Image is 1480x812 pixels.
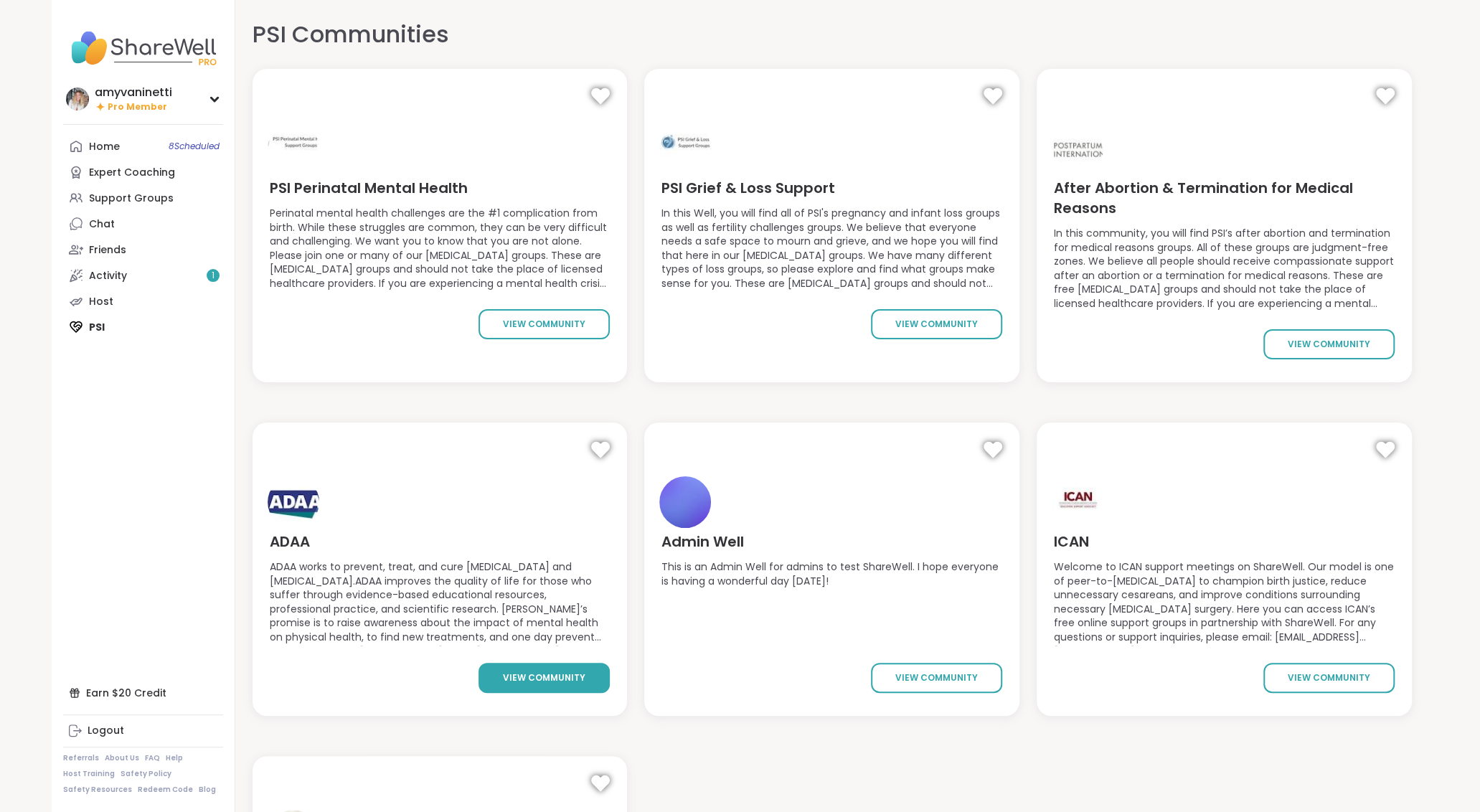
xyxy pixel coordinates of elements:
[95,85,172,100] div: amyvaninetti
[89,192,174,206] div: Support Groups
[63,185,223,211] a: Support Groups
[1037,69,1412,148] img: After Abortion & Termination for Medical Reasons
[63,785,132,795] a: Safety Resources
[212,270,215,282] span: 1
[253,17,449,52] h1: PSI Communities
[63,718,223,744] a: Logout
[268,123,319,174] img: PSI Perinatal Mental Health
[89,243,126,258] div: Friends
[89,295,113,309] div: Host
[1288,338,1370,351] span: view community
[138,785,193,795] a: Redeem Code
[895,671,978,684] span: view community
[1054,178,1395,218] span: After Abortion & Termination for Medical Reasons
[268,476,319,528] img: ADAA
[1052,476,1103,528] img: ICAN
[1054,532,1089,552] span: ICAN
[1054,560,1395,646] span: Welcome to ICAN support meetings on ShareWell. Our model is one of peer-to-[MEDICAL_DATA] to cham...
[199,785,216,795] a: Blog
[659,123,711,174] img: PSI Grief & Loss Support
[661,560,1002,646] span: This is an Admin Well for admins to test ShareWell. I hope everyone is having a wonderful day [DA...
[270,532,310,552] span: ADAA
[145,753,160,763] a: FAQ
[89,140,120,154] div: Home
[895,318,978,331] span: view community
[1037,422,1412,501] img: ICAN
[166,753,183,763] a: Help
[871,309,1002,339] a: view community
[121,769,171,779] a: Safety Policy
[63,769,115,779] a: Host Training
[66,88,89,110] img: amyvaninetti
[63,263,223,288] a: Activity1
[253,69,628,148] img: PSI Perinatal Mental Health
[88,724,124,738] div: Logout
[871,663,1002,693] a: view community
[503,318,585,331] span: view community
[1263,329,1395,359] a: view community
[253,422,628,501] img: ADAA
[63,159,223,185] a: Expert Coaching
[659,476,711,528] img: Admin Well
[169,141,220,152] span: 8 Scheduled
[89,166,175,180] div: Expert Coaching
[270,178,468,198] span: PSI Perinatal Mental Health
[479,663,610,693] a: view community
[503,671,585,684] span: view community
[63,237,223,263] a: Friends
[1263,663,1395,693] a: view community
[661,532,744,552] span: Admin Well
[1288,671,1370,684] span: view community
[63,211,223,237] a: Chat
[108,101,167,113] span: Pro Member
[1054,227,1395,312] span: In this community, you will find PSI’s after abortion and termination for medical reasons groups....
[479,309,610,339] a: view community
[63,680,223,706] div: Earn $20 Credit
[270,207,611,292] span: Perinatal mental health challenges are the #1 complication from birth. While these struggles are ...
[63,23,223,73] img: ShareWell Nav Logo
[644,69,1019,148] img: PSI Grief & Loss Support
[63,753,99,763] a: Referrals
[661,178,835,198] span: PSI Grief & Loss Support
[63,133,223,159] a: Home8Scheduled
[89,217,115,232] div: Chat
[105,753,139,763] a: About Us
[63,288,223,314] a: Host
[1052,123,1103,174] img: After Abortion & Termination for Medical Reasons
[644,422,1019,501] img: Admin Well
[89,269,127,283] div: Activity
[661,207,1002,292] span: In this Well, you will find all of PSI's pregnancy and infant loss groups as well as fertility ch...
[270,560,611,646] span: ADAA works to prevent, treat, and cure [MEDICAL_DATA] and [MEDICAL_DATA].ADAA improves the qualit...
